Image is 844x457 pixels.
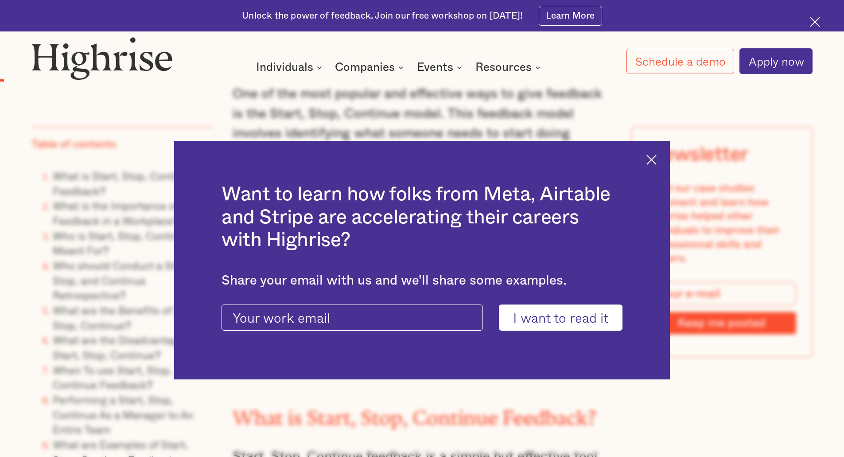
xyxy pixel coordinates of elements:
input: I want to read it [499,305,622,331]
div: Resources [475,62,532,73]
div: Companies [335,62,395,73]
a: Learn More [539,6,602,26]
a: Apply now [739,48,813,74]
div: Individuals [256,62,325,73]
h2: Want to learn how folks from Meta, Airtable and Stripe are accelerating their careers with Highrise? [222,183,622,252]
div: Unlock the power of feedback. Join our free workshop on [DATE]! [242,10,523,22]
div: Events [417,62,453,73]
a: Schedule a demo [626,49,735,74]
form: current-ascender-blog-article-modal-form [222,305,622,331]
input: Your work email [222,305,483,331]
div: Share your email with us and we'll share some examples. [222,273,622,289]
div: Resources [475,62,543,73]
img: Cross icon [646,155,657,165]
img: Cross icon [810,17,820,27]
div: Companies [335,62,406,73]
div: Events [417,62,465,73]
img: Highrise logo [31,37,172,79]
div: Individuals [256,62,313,73]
